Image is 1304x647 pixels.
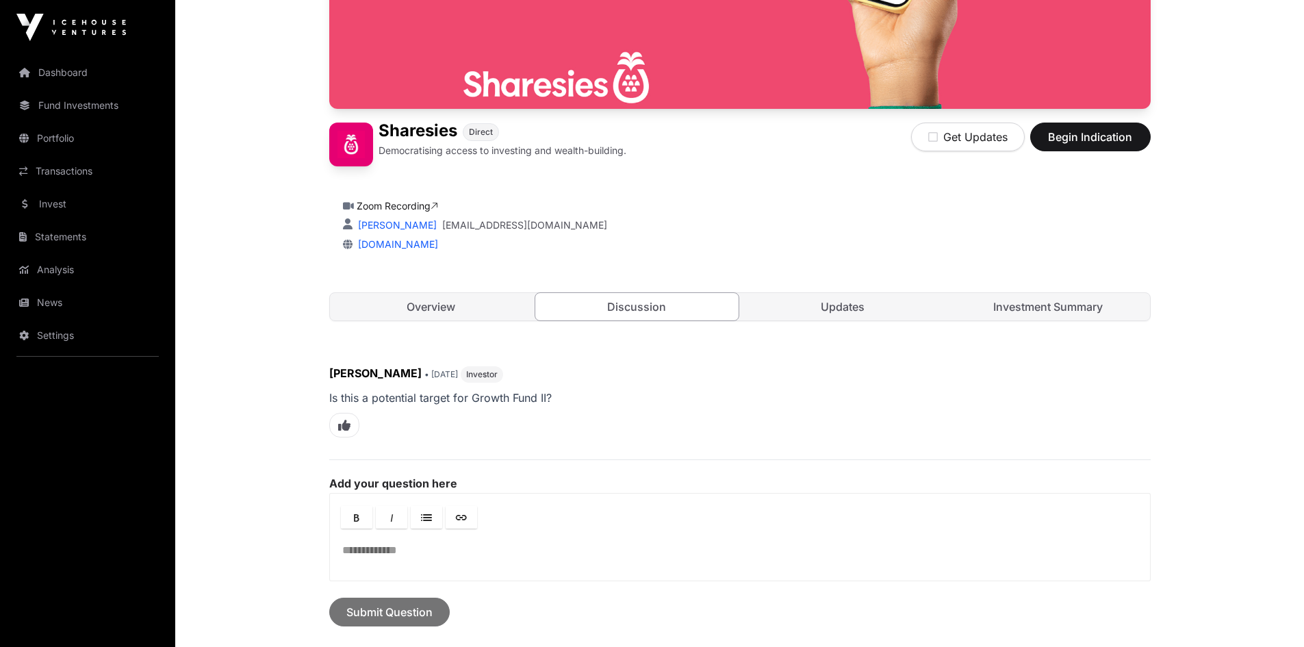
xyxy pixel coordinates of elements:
[411,506,442,529] a: Lists
[379,144,626,157] p: Democratising access to investing and wealth-building.
[1030,123,1151,151] button: Begin Indication
[11,58,164,88] a: Dashboard
[1047,129,1134,145] span: Begin Indication
[379,123,457,141] h1: Sharesies
[11,320,164,351] a: Settings
[16,14,126,41] img: Icehouse Ventures Logo
[330,293,533,320] a: Overview
[446,506,477,529] a: Link
[329,477,1151,490] label: Add your question here
[1030,136,1151,150] a: Begin Indication
[741,293,945,320] a: Updates
[442,218,607,232] a: [EMAIL_ADDRESS][DOMAIN_NAME]
[11,222,164,252] a: Statements
[535,292,739,321] a: Discussion
[357,200,438,212] a: Zoom Recording
[355,219,437,231] a: [PERSON_NAME]
[1236,581,1304,647] iframe: Chat Widget
[11,123,164,153] a: Portfolio
[329,388,1151,407] p: Is this a potential target for Growth Fund II?
[11,288,164,318] a: News
[11,255,164,285] a: Analysis
[329,123,373,166] img: Sharesies
[947,293,1150,320] a: Investment Summary
[341,506,372,529] a: Bold
[11,189,164,219] a: Invest
[424,369,458,379] span: • [DATE]
[11,156,164,186] a: Transactions
[329,413,359,437] span: Like this comment
[353,238,438,250] a: [DOMAIN_NAME]
[466,369,498,380] span: Investor
[329,366,422,380] span: [PERSON_NAME]
[11,90,164,120] a: Fund Investments
[376,506,407,529] a: Italic
[911,123,1025,151] button: Get Updates
[469,127,493,138] span: Direct
[330,293,1150,320] nav: Tabs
